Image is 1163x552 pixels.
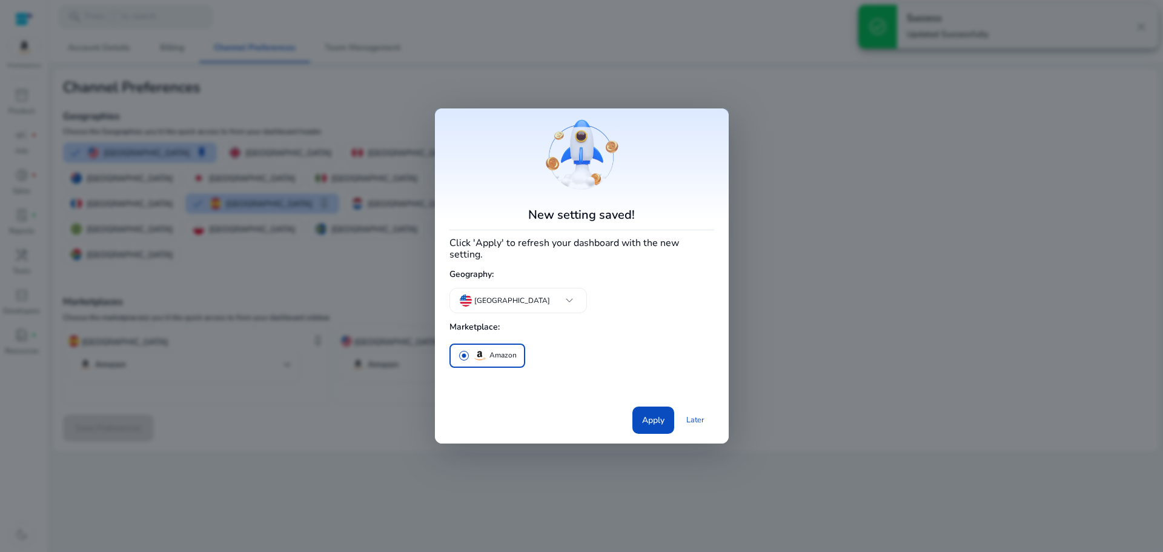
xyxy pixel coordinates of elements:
span: Apply [642,414,664,427]
h5: Marketplace: [449,318,714,338]
h5: Geography: [449,265,714,285]
button: Apply [632,407,674,434]
h4: Click 'Apply' to refresh your dashboard with the new setting. [449,235,714,261]
p: Amazon [489,349,517,362]
img: amazon.svg [472,348,487,363]
img: us.svg [460,294,472,307]
a: Later [677,409,714,431]
span: radio_button_checked [458,350,470,362]
span: keyboard_arrow_down [562,293,577,308]
p: [GEOGRAPHIC_DATA] [474,295,550,306]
